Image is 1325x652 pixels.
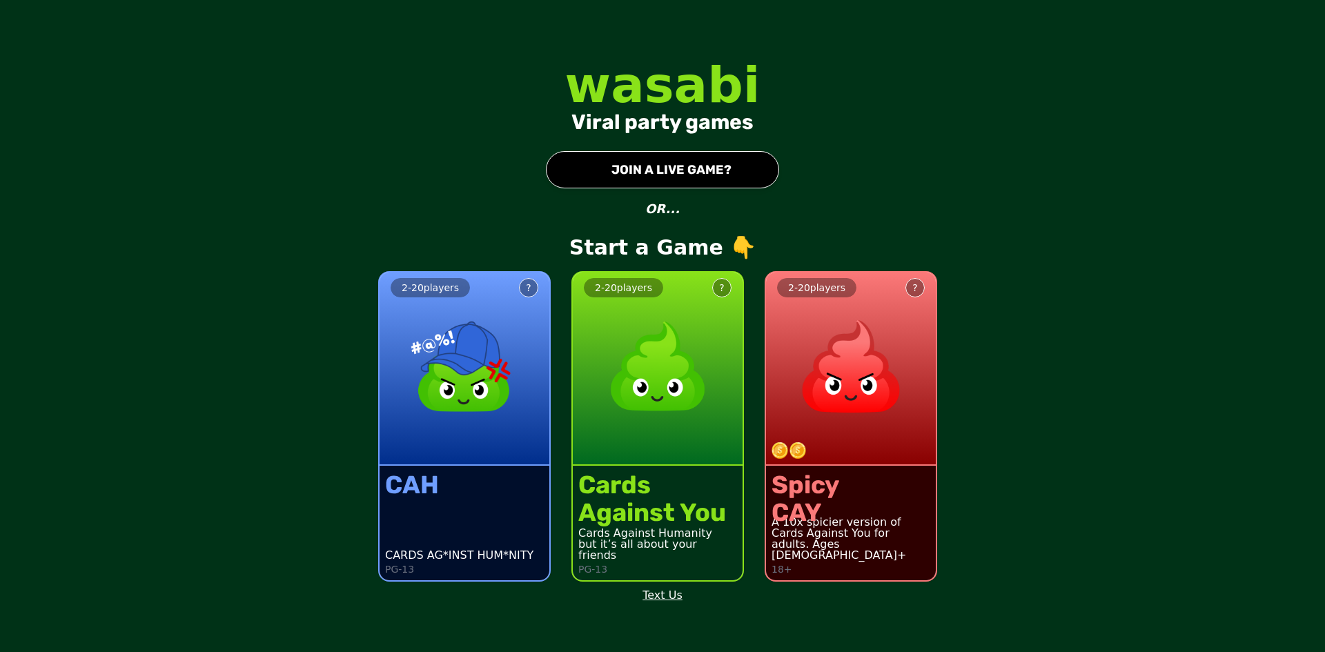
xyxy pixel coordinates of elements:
[772,442,788,459] img: token
[385,564,414,575] p: PG-13
[546,151,779,188] button: JOIN A LIVE GAME?
[526,281,531,295] div: ?
[645,199,680,219] p: OR...
[578,539,737,561] div: but it’s all about your friends
[912,281,917,295] div: ?
[597,306,718,427] img: product image
[772,517,930,561] div: A 10x spicier version of Cards Against You for adults. Ages [DEMOGRAPHIC_DATA]+
[385,471,439,499] div: CAH
[719,281,724,295] div: ?
[772,564,792,575] p: 18+
[788,282,845,293] span: 2 - 20 players
[571,110,754,135] div: Viral party games
[905,278,925,297] button: ?
[565,60,760,110] div: wasabi
[569,235,756,260] p: Start a Game 👇
[578,471,726,499] div: Cards
[578,564,607,575] p: PG-13
[578,528,737,539] div: Cards Against Humanity
[595,282,652,293] span: 2 - 20 players
[404,306,525,427] img: product image
[385,550,533,561] div: CARDS AG*INST HUM*NITY
[772,499,839,526] div: CAY
[789,442,806,459] img: token
[790,306,912,427] img: product image
[712,278,732,297] button: ?
[578,499,726,526] div: Against You
[642,587,683,604] a: Text Us
[519,278,538,297] button: ?
[402,282,459,293] span: 2 - 20 players
[772,471,839,499] div: Spicy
